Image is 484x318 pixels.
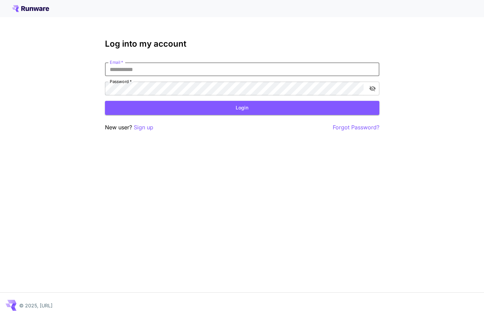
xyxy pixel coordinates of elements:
p: © 2025, [URL] [19,302,52,309]
button: Forgot Password? [333,123,379,132]
button: toggle password visibility [366,82,379,95]
label: Email [110,59,123,65]
button: Login [105,101,379,115]
label: Password [110,79,132,84]
button: Sign up [134,123,153,132]
p: New user? [105,123,153,132]
h3: Log into my account [105,39,379,49]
